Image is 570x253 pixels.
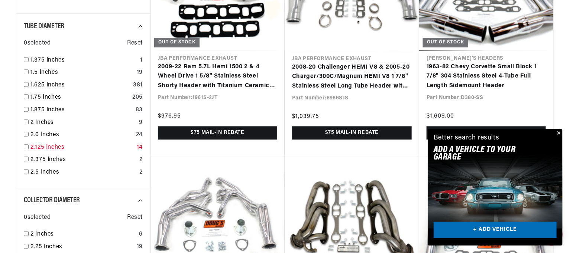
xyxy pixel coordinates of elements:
a: 1.875 Inches [30,105,133,115]
a: 1.375 Inches [30,56,137,65]
span: Tube Diameter [24,23,64,30]
div: 1 [140,56,143,65]
a: 1.625 Inches [30,80,130,90]
div: 83 [136,105,143,115]
span: Reset [127,39,143,48]
a: 1963-82 Chevy Corvette Small Block 1 7/8" 304 Stainless Steel 4-Tube Full Length Sidemount Header [427,62,546,91]
a: 2.125 Inches [30,143,134,152]
a: 2.25 Inches [30,242,134,252]
a: 1.75 Inches [30,93,129,102]
div: 205 [132,93,143,102]
a: 1.5 Inches [30,68,134,78]
div: 19 [137,68,143,78]
div: 14 [137,143,143,152]
div: 6 [139,230,143,239]
div: 9 [139,118,143,128]
a: 2009-22 Ram 5.7L Hemi 1500 2 & 4 Wheel Drive 1 5/8" Stainless Steel Shorty Header with Titanium C... [158,62,277,91]
div: 381 [133,80,143,90]
a: 2.5 Inches [30,168,136,177]
div: 19 [137,242,143,252]
span: 0 selected [24,39,51,48]
span: Reset [127,213,143,223]
h2: Add A VEHICLE to your garage [434,146,538,161]
a: 2.375 Inches [30,155,136,165]
div: Better search results [434,133,499,144]
a: + ADD VEHICLE [434,222,557,239]
div: 2 [139,168,143,177]
span: 0 selected [24,213,51,223]
a: 2.0 Inches [30,130,133,140]
a: 2 Inches [30,118,136,128]
span: Collector Diameter [24,197,80,204]
div: 24 [136,130,143,140]
a: 2008-20 Challenger HEMI V8 & 2005-20 Charger/300C/Magnum HEMI V8 1 7/8" Stainless Steel Long Tube... [292,63,412,91]
div: 2 [139,155,143,165]
button: Close [554,129,563,138]
a: 2 Inches [30,230,136,239]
